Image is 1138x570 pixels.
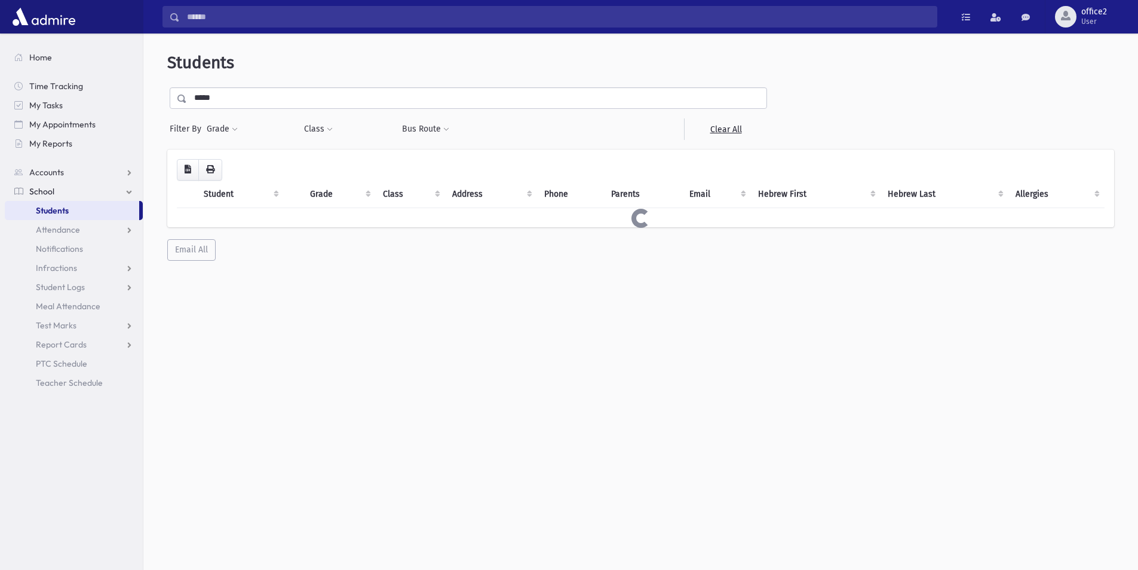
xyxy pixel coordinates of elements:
[180,6,937,28] input: Search
[445,181,537,208] th: Address
[5,182,143,201] a: School
[36,320,76,331] span: Test Marks
[29,186,54,197] span: School
[684,118,767,140] a: Clear All
[36,243,83,254] span: Notifications
[401,118,450,140] button: Bus Route
[197,181,284,208] th: Student
[1008,181,1105,208] th: Allergies
[5,115,143,134] a: My Appointments
[29,81,83,92] span: Time Tracking
[36,358,87,369] span: PTC Schedule
[5,278,143,297] a: Student Logs
[5,373,143,392] a: Teacher Schedule
[170,123,206,135] span: Filter By
[198,159,222,181] button: Print
[177,159,199,181] button: CSV
[881,181,1008,208] th: Hebrew Last
[167,239,216,261] button: Email All
[5,48,143,67] a: Home
[36,205,69,216] span: Students
[537,181,604,208] th: Phone
[29,167,64,178] span: Accounts
[5,297,143,316] a: Meal Attendance
[5,354,143,373] a: PTC Schedule
[5,201,139,220] a: Students
[29,100,63,111] span: My Tasks
[36,282,85,292] span: Student Logs
[604,181,682,208] th: Parents
[5,258,143,278] a: Infractions
[5,335,143,354] a: Report Cards
[5,96,143,115] a: My Tasks
[5,239,143,258] a: Notifications
[206,118,238,140] button: Grade
[5,316,143,335] a: Test Marks
[5,220,143,239] a: Attendance
[376,181,444,208] th: Class
[1081,7,1107,17] span: office2
[36,224,80,235] span: Attendance
[167,53,234,72] span: Students
[36,377,103,388] span: Teacher Schedule
[682,181,751,208] th: Email
[36,263,77,273] span: Infractions
[29,119,96,130] span: My Appointments
[303,181,376,208] th: Grade
[36,301,100,312] span: Meal Attendance
[29,52,52,63] span: Home
[303,118,333,140] button: Class
[29,138,72,149] span: My Reports
[10,5,78,29] img: AdmirePro
[5,77,143,96] a: Time Tracking
[751,181,881,208] th: Hebrew First
[1081,17,1107,26] span: User
[5,134,143,153] a: My Reports
[36,339,87,350] span: Report Cards
[5,163,143,182] a: Accounts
